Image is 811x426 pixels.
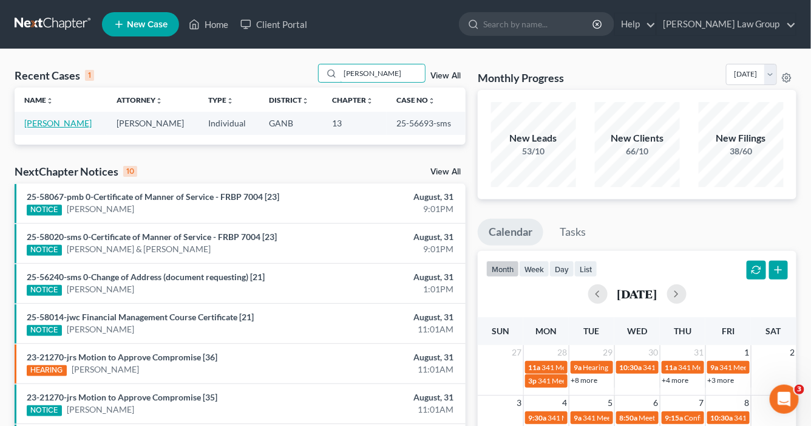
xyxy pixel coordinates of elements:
a: Tasks [549,219,597,246]
i: unfold_more [227,97,234,105]
div: NOTICE [27,325,62,336]
a: [PERSON_NAME] [67,404,134,416]
input: Search by name... [340,64,425,82]
span: 3 [795,385,804,394]
td: 13 [322,112,387,134]
span: 8:50a [620,413,638,422]
a: [PERSON_NAME] [67,323,134,335]
a: 23-21270-jrs Motion to Approve Compromise [36] [27,352,217,362]
span: 10:30a [711,413,733,422]
span: 9a [574,413,582,422]
a: [PERSON_NAME] & [PERSON_NAME] [67,243,211,255]
span: 7 [698,396,705,410]
a: View All [430,72,461,80]
a: Calendar [478,219,543,246]
span: Thu [674,326,691,336]
a: Help [615,13,656,35]
div: 11:01AM [319,363,453,376]
span: 29 [602,345,614,360]
div: 9:01PM [319,243,453,255]
a: [PERSON_NAME] Law Group [657,13,796,35]
a: +8 more [571,376,598,385]
i: unfold_more [302,97,309,105]
span: 27 [511,345,523,360]
div: 66/10 [595,145,680,157]
div: 1 [85,70,94,81]
span: Sun [492,326,509,336]
a: 25-58014-jwc Financial Management Course Certificate [21] [27,312,254,322]
a: View All [430,168,461,176]
span: 28 [557,345,569,360]
td: [PERSON_NAME] [107,112,199,134]
span: 10:30a [620,363,642,372]
span: 5 [607,396,614,410]
h3: Monthly Progress [478,70,564,85]
div: NOTICE [27,405,62,416]
i: unfold_more [428,97,435,105]
i: unfold_more [366,97,373,105]
span: Mon [535,326,557,336]
span: 4 [562,396,569,410]
button: day [549,261,574,277]
span: New Case [127,20,168,29]
i: unfold_more [46,97,53,105]
div: NOTICE [27,285,62,296]
span: 341 Meeting for [PERSON_NAME] [583,413,693,422]
a: Typeunfold_more [209,95,234,105]
a: 25-58020-sms 0-Certificate of Manner of Service - FRBP 7004 [23] [27,232,277,242]
a: Nameunfold_more [24,95,53,105]
span: Sat [766,326,781,336]
div: 9:01PM [319,203,453,215]
a: 23-21270-jrs Motion to Approve Compromise [35] [27,392,217,402]
a: Chapterunfold_more [332,95,373,105]
div: 10 [123,166,137,177]
i: unfold_more [155,97,163,105]
div: August, 31 [319,351,453,363]
span: 3 [516,396,523,410]
span: 11a [529,363,541,372]
div: NOTICE [27,205,62,216]
a: +3 more [708,376,735,385]
span: 9a [711,363,719,372]
span: 6 [653,396,660,410]
a: Home [183,13,234,35]
button: month [486,261,519,277]
div: August, 31 [319,231,453,243]
span: Meeting for [PERSON_NAME] [639,413,735,422]
div: 11:01AM [319,404,453,416]
iframe: Intercom live chat [770,385,799,414]
span: Fri [722,326,735,336]
td: GANB [259,112,322,134]
span: Wed [627,326,647,336]
a: Districtunfold_more [269,95,309,105]
div: NextChapter Notices [15,164,137,179]
a: Attorneyunfold_more [117,95,163,105]
span: 30 [648,345,660,360]
a: 25-58067-pmb 0-Certificate of Manner of Service - FRBP 7004 [23] [27,191,279,202]
div: Recent Cases [15,68,94,83]
a: Client Portal [234,13,313,35]
div: New Filings [699,131,784,145]
div: NOTICE [27,245,62,256]
span: 11a [665,363,677,372]
h2: [DATE] [617,287,657,300]
a: [PERSON_NAME] [72,363,139,376]
div: New Clients [595,131,680,145]
span: 341 Meeting for [PERSON_NAME] [542,363,651,372]
td: Individual [199,112,260,134]
div: 38/60 [699,145,784,157]
a: Case Nounfold_more [396,95,435,105]
td: 25-56693-sms [387,112,466,134]
div: August, 31 [319,271,453,283]
div: 1:01PM [319,283,453,295]
span: 9:15a [665,413,684,422]
div: 11:01AM [319,323,453,335]
span: 341 Meeting for [PERSON_NAME] & [PERSON_NAME] [538,376,712,385]
span: 9:30a [529,413,547,422]
button: week [519,261,549,277]
div: New Leads [491,131,576,145]
a: [PERSON_NAME] [67,203,134,215]
div: August, 31 [319,191,453,203]
span: 341 Meeting for [PERSON_NAME] [548,413,657,422]
span: 1 [744,345,751,360]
